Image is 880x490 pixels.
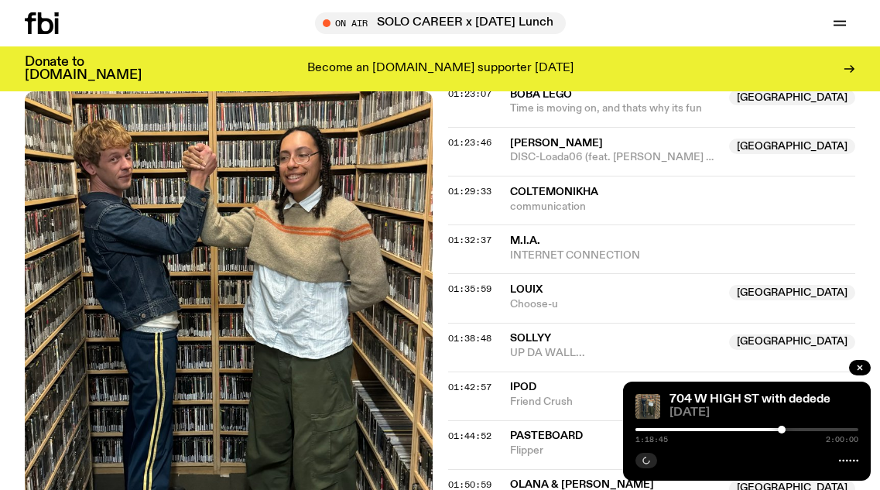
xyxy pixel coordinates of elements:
[448,432,491,440] button: 01:44:52
[510,297,721,312] span: Choose-u
[510,395,721,409] span: Friend Crush
[448,187,491,196] button: 01:29:33
[510,346,721,361] span: UP DA WALL...
[510,101,721,116] span: Time is moving on, and thats why its fun
[448,283,491,295] span: 01:35:59
[448,481,491,489] button: 01:50:59
[669,393,830,406] a: 704 W HIGH ST with dedede
[510,187,598,197] span: COLTEMONIKHA
[510,430,583,441] span: Pasteboard
[448,334,491,343] button: 01:38:48
[669,407,858,419] span: [DATE]
[826,436,858,444] span: 2:00:00
[448,136,491,149] span: 01:23:46
[729,285,855,300] span: [GEOGRAPHIC_DATA]
[448,332,491,344] span: 01:38:48
[510,248,856,263] span: INTERNET CONNECTION
[448,234,491,246] span: 01:32:37
[729,139,855,154] span: [GEOGRAPHIC_DATA]
[729,90,855,105] span: [GEOGRAPHIC_DATA]
[510,284,543,295] span: LOUIX
[448,185,491,197] span: 01:29:33
[510,150,721,165] span: DISC-Loada06 (feat. [PERSON_NAME] Hearts)
[729,334,855,350] span: [GEOGRAPHIC_DATA]
[510,200,856,214] span: communication
[510,235,540,246] span: M.I.A.
[510,444,856,458] span: Flipper
[448,383,491,392] button: 01:42:57
[448,381,491,393] span: 01:42:57
[448,87,491,100] span: 01:23:07
[448,90,491,98] button: 01:23:07
[25,56,142,82] h3: Donate to [DOMAIN_NAME]
[510,479,654,490] span: Olana & [PERSON_NAME]
[315,12,566,34] button: On AirSOLO CAREER x [DATE] Lunch
[510,138,603,149] span: [PERSON_NAME]
[307,62,574,76] p: Become an [DOMAIN_NAME] supporter [DATE]
[448,285,491,293] button: 01:35:59
[448,236,491,245] button: 01:32:37
[510,89,572,100] span: Boba lego
[448,430,491,442] span: 01:44:52
[510,382,536,392] span: iPod
[448,139,491,147] button: 01:23:46
[510,333,551,344] span: SOLLYY
[635,436,668,444] span: 1:18:45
